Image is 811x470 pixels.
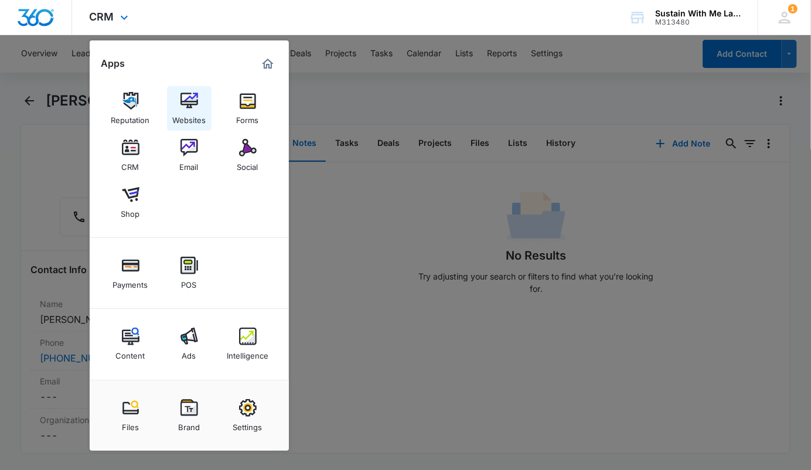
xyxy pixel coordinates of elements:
div: Ads [182,345,196,360]
a: Intelligence [226,322,270,366]
div: Content [116,345,145,360]
a: Marketing 360® Dashboard [258,55,277,73]
div: Websites [172,110,206,125]
div: POS [182,274,197,290]
div: Email [180,156,199,172]
a: Email [167,133,212,178]
div: Social [237,156,258,172]
a: Files [108,393,153,438]
div: Payments [113,274,148,290]
div: account name [655,9,741,18]
a: Brand [167,393,212,438]
div: Settings [233,417,263,432]
div: CRM [122,156,139,172]
h2: Apps [101,58,125,69]
div: Files [122,417,139,432]
a: Forms [226,86,270,131]
div: Reputation [111,110,150,125]
div: Forms [237,110,259,125]
a: Social [226,133,270,178]
a: Ads [167,322,212,366]
div: notifications count [788,4,798,13]
a: Reputation [108,86,153,131]
span: 1 [788,4,798,13]
a: Settings [226,393,270,438]
a: Payments [108,251,153,295]
div: Intelligence [227,345,268,360]
a: CRM [108,133,153,178]
a: Shop [108,180,153,224]
span: CRM [90,11,114,23]
div: Shop [121,203,140,219]
a: Content [108,322,153,366]
a: Websites [167,86,212,131]
div: account id [655,18,741,26]
a: POS [167,251,212,295]
div: Brand [178,417,200,432]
